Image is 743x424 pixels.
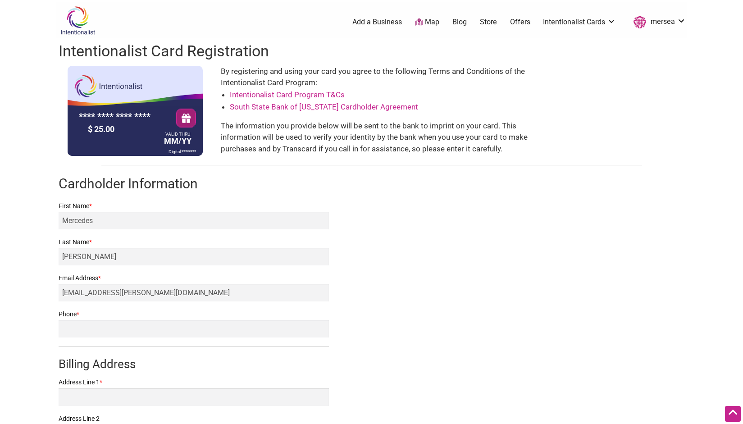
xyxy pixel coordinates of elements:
div: $ 25.00 [86,122,162,136]
a: Intentionalist Card Program T&Cs [230,90,345,99]
label: Address Line 1 [59,377,329,388]
h1: Intentionalist Card Registration [59,41,685,62]
label: Last Name [59,237,329,248]
h2: Cardholder Information [59,174,685,193]
a: mersea [629,14,686,30]
label: First Name [59,201,329,212]
label: Email Address [59,273,329,284]
div: VALID THRU [164,133,191,135]
a: Add a Business [352,17,402,27]
div: MM/YY [162,132,194,148]
a: Offers [510,17,530,27]
label: Phone [59,309,329,320]
a: Blog [452,17,467,27]
h3: Billing Address [59,356,329,372]
a: Store [480,17,497,27]
a: Map [415,17,439,27]
a: South State Bank of [US_STATE] Cardholder Agreement [230,102,418,111]
div: By registering and using your card you agree to the following Terms and Conditions of the Intenti... [221,66,534,156]
div: Scroll Back to Top [725,406,741,422]
a: Intentionalist Cards [543,17,616,27]
img: Intentionalist [56,6,99,35]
